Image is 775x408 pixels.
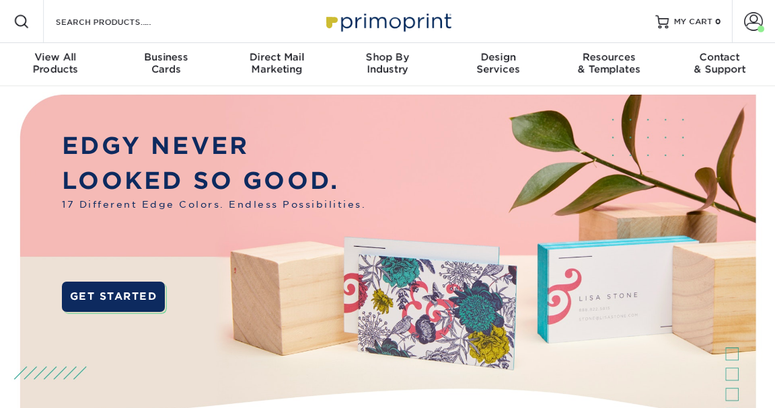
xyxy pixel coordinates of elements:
[715,17,721,26] span: 0
[332,51,443,75] div: Industry
[221,51,332,75] div: Marketing
[54,13,186,30] input: SEARCH PRODUCTS.....
[443,51,554,75] div: Services
[62,128,366,163] p: EDGY NEVER
[111,43,222,86] a: BusinessCards
[320,7,455,36] img: Primoprint
[443,51,554,63] span: Design
[332,43,443,86] a: Shop ByIndustry
[62,282,165,312] a: GET STARTED
[664,51,775,63] span: Contact
[221,51,332,63] span: Direct Mail
[111,51,222,75] div: Cards
[62,198,366,212] span: 17 Different Edge Colors. Endless Possibilities.
[554,43,665,86] a: Resources& Templates
[554,51,665,63] span: Resources
[674,16,712,28] span: MY CART
[443,43,554,86] a: DesignServices
[111,51,222,63] span: Business
[664,43,775,86] a: Contact& Support
[221,43,332,86] a: Direct MailMarketing
[332,51,443,63] span: Shop By
[554,51,665,75] div: & Templates
[62,163,366,198] p: LOOKED SO GOOD.
[664,51,775,75] div: & Support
